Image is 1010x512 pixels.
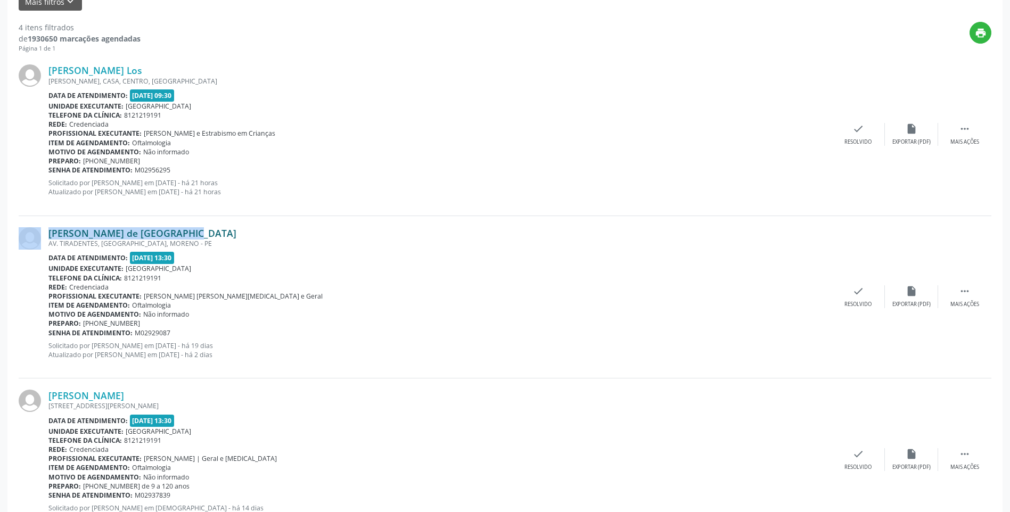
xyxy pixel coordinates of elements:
i: check [852,448,864,460]
a: [PERSON_NAME] [48,390,124,401]
b: Senha de atendimento: [48,166,133,175]
div: Resolvido [844,138,872,146]
b: Telefone da clínica: [48,436,122,445]
b: Preparo: [48,319,81,328]
p: Solicitado por [PERSON_NAME] em [DATE] - há 19 dias Atualizado por [PERSON_NAME] em [DATE] - há 2... [48,341,832,359]
b: Unidade executante: [48,102,124,111]
span: M02937839 [135,491,170,500]
b: Item de agendamento: [48,463,130,472]
b: Telefone da clínica: [48,111,122,120]
span: M02956295 [135,166,170,175]
div: Exportar (PDF) [892,464,931,471]
div: Exportar (PDF) [892,138,931,146]
i:  [959,285,971,297]
span: Não informado [143,310,189,319]
b: Rede: [48,120,67,129]
b: Motivo de agendamento: [48,147,141,156]
p: Solicitado por [PERSON_NAME] em [DATE] - há 21 horas Atualizado por [PERSON_NAME] em [DATE] - há ... [48,178,832,196]
b: Unidade executante: [48,427,124,436]
div: [STREET_ADDRESS][PERSON_NAME] [48,401,832,410]
span: [PHONE_NUMBER] [83,156,140,166]
div: [PERSON_NAME], CASA, CENTRO, [GEOGRAPHIC_DATA] [48,77,832,86]
span: [PERSON_NAME] e Estrabismo em Crianças [144,129,275,138]
i: insert_drive_file [906,123,917,135]
span: Credenciada [69,120,109,129]
span: 8121219191 [124,274,161,283]
img: img [19,390,41,412]
b: Motivo de agendamento: [48,473,141,482]
span: [PHONE_NUMBER] de 9 a 120 anos [83,482,190,491]
span: [PERSON_NAME] | Geral e [MEDICAL_DATA] [144,454,277,463]
span: M02929087 [135,328,170,337]
div: Mais ações [950,138,979,146]
b: Profissional executante: [48,129,142,138]
b: Data de atendimento: [48,416,128,425]
div: Página 1 de 1 [19,44,141,53]
b: Senha de atendimento: [48,328,133,337]
span: Oftalmologia [132,138,171,147]
div: Mais ações [950,464,979,471]
span: [GEOGRAPHIC_DATA] [126,427,191,436]
span: Não informado [143,473,189,482]
span: Não informado [143,147,189,156]
div: Mais ações [950,301,979,308]
span: Credenciada [69,283,109,292]
span: [DATE] 13:30 [130,252,175,264]
span: [DATE] 09:30 [130,89,175,102]
div: AV. TIRADENTES, [GEOGRAPHIC_DATA], MORENO - PE [48,239,832,248]
span: [GEOGRAPHIC_DATA] [126,264,191,273]
span: Oftalmologia [132,463,171,472]
span: Oftalmologia [132,301,171,310]
b: Rede: [48,445,67,454]
div: Resolvido [844,301,872,308]
a: [PERSON_NAME] de [GEOGRAPHIC_DATA] [48,227,236,239]
b: Data de atendimento: [48,253,128,262]
i: check [852,285,864,297]
span: 8121219191 [124,436,161,445]
b: Senha de atendimento: [48,491,133,500]
i: insert_drive_file [906,448,917,460]
span: [DATE] 13:30 [130,415,175,427]
b: Motivo de agendamento: [48,310,141,319]
b: Preparo: [48,482,81,491]
span: 8121219191 [124,111,161,120]
b: Telefone da clínica: [48,274,122,283]
div: Resolvido [844,464,872,471]
a: [PERSON_NAME] Los [48,64,142,76]
i: print [975,27,987,39]
span: [PHONE_NUMBER] [83,319,140,328]
b: Profissional executante: [48,454,142,463]
img: img [19,64,41,87]
b: Item de agendamento: [48,301,130,310]
span: [GEOGRAPHIC_DATA] [126,102,191,111]
b: Rede: [48,283,67,292]
i: check [852,123,864,135]
span: Credenciada [69,445,109,454]
b: Item de agendamento: [48,138,130,147]
div: Exportar (PDF) [892,301,931,308]
img: img [19,227,41,250]
strong: 1930650 marcações agendadas [28,34,141,44]
b: Unidade executante: [48,264,124,273]
i:  [959,123,971,135]
i:  [959,448,971,460]
b: Data de atendimento: [48,91,128,100]
b: Preparo: [48,156,81,166]
i: insert_drive_file [906,285,917,297]
span: [PERSON_NAME] [PERSON_NAME][MEDICAL_DATA] e Geral [144,292,323,301]
div: de [19,33,141,44]
button: print [970,22,991,44]
div: 4 itens filtrados [19,22,141,33]
b: Profissional executante: [48,292,142,301]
